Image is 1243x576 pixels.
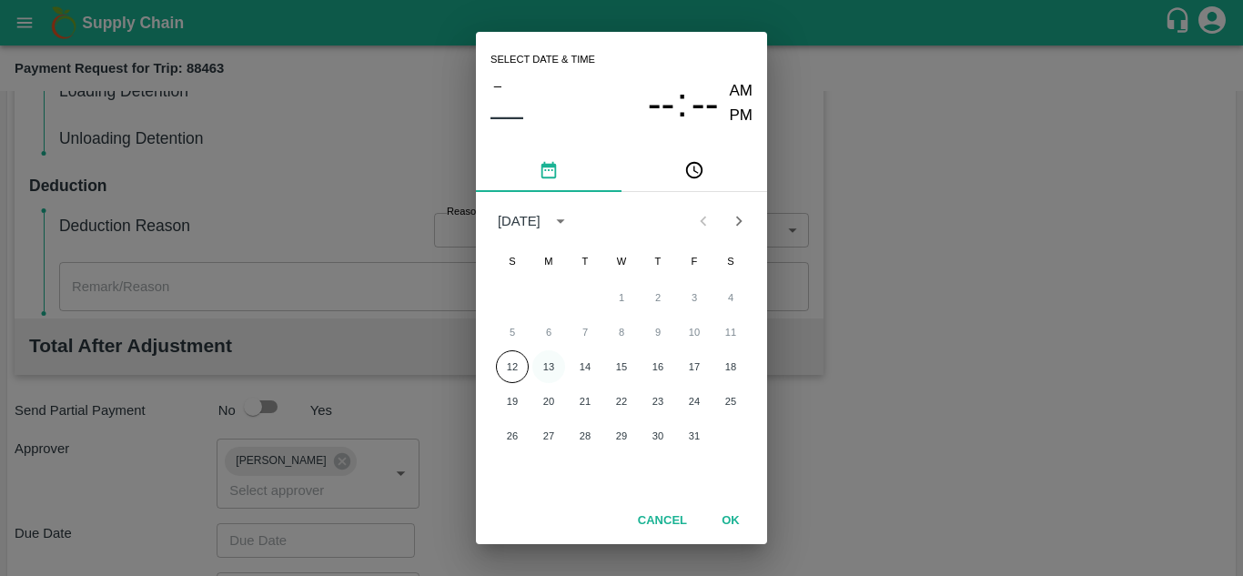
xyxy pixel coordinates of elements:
button: –– [490,97,523,134]
span: Monday [532,243,565,279]
button: 26 [496,419,529,452]
span: Thursday [642,243,674,279]
button: PM [730,104,753,128]
span: Saturday [714,243,747,279]
button: 14 [569,350,601,383]
button: 15 [605,350,638,383]
button: -- [648,79,675,127]
button: 27 [532,419,565,452]
button: AM [730,79,753,104]
span: – [494,74,501,97]
button: 18 [714,350,747,383]
div: [DATE] [498,211,541,231]
span: Wednesday [605,243,638,279]
button: 12 [496,350,529,383]
button: calendar view is open, switch to year view [546,207,575,236]
span: -- [692,80,719,127]
span: Sunday [496,243,529,279]
button: 29 [605,419,638,452]
button: 21 [569,385,601,418]
button: 16 [642,350,674,383]
button: pick date [476,148,621,192]
button: 17 [678,350,711,383]
span: Tuesday [569,243,601,279]
button: Next month [722,204,756,238]
button: 20 [532,385,565,418]
button: 19 [496,385,529,418]
span: Friday [678,243,711,279]
button: 24 [678,385,711,418]
button: Cancel [631,505,694,537]
button: 31 [678,419,711,452]
button: 22 [605,385,638,418]
button: -- [692,79,719,127]
button: 23 [642,385,674,418]
span: -- [648,80,675,127]
span: : [676,79,687,127]
button: OK [702,505,760,537]
button: 13 [532,350,565,383]
span: Select date & time [490,46,595,74]
button: – [490,74,505,97]
button: 25 [714,385,747,418]
button: 30 [642,419,674,452]
button: pick time [621,148,767,192]
button: 28 [569,419,601,452]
